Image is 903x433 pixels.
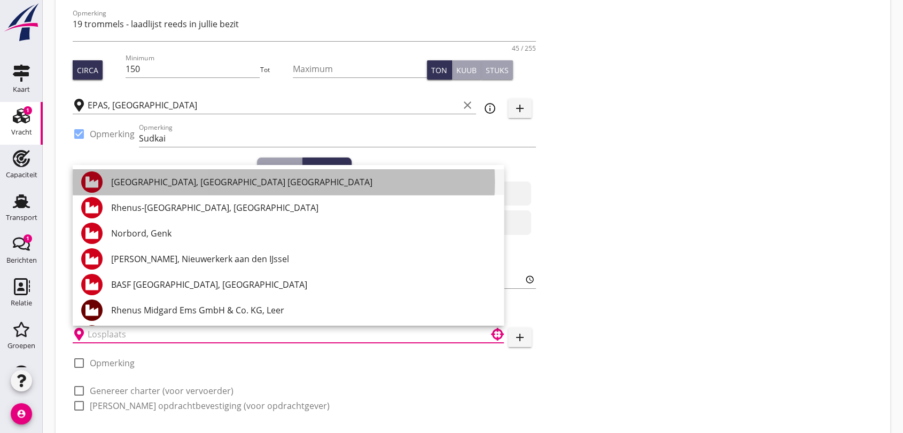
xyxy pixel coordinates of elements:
i: clear [461,99,474,112]
button: Kuub [452,60,481,80]
div: Lossen op [307,162,347,173]
div: Ton [431,65,447,76]
div: Berichten [6,257,37,264]
button: Circa [73,60,103,80]
div: Capaciteit [6,171,37,178]
input: Laadplaats [88,97,459,114]
input: Opmerking [139,130,536,147]
i: account_circle [11,403,32,424]
label: Opmerking [90,129,135,139]
button: Lossen op [302,158,352,177]
label: Opmerking [90,358,135,368]
label: [PERSON_NAME] opdrachtbevestiging (voor opdrachtgever) [90,400,330,411]
input: Minimum [126,60,260,77]
div: Laden op [261,162,298,173]
div: 1 [24,106,32,115]
div: Rhenus Midgard Ems GmbH & Co. KG, Leer [111,304,495,317]
button: Ton [427,60,452,80]
button: Stuks [481,60,513,80]
button: Laden op [257,158,302,177]
div: Stuks [486,65,509,76]
div: 1 [24,234,32,243]
textarea: Opmerking [73,15,536,41]
div: [PERSON_NAME], Nieuwerkerk aan den IJssel [111,253,495,265]
div: Kaart [13,86,30,93]
div: Kuub [456,65,477,76]
label: Genereer charter (voor vervoerder) [90,385,233,396]
div: BASF [GEOGRAPHIC_DATA], [GEOGRAPHIC_DATA] [111,278,495,291]
div: [GEOGRAPHIC_DATA], [GEOGRAPHIC_DATA] [GEOGRAPHIC_DATA] [111,176,495,188]
input: Losplaats [88,326,474,343]
div: Rhenus-[GEOGRAPHIC_DATA], [GEOGRAPHIC_DATA] [111,201,495,214]
div: Relatie [11,300,32,306]
div: Vracht [11,129,32,136]
div: Circa [77,65,98,76]
input: Maximum [293,60,427,77]
div: Transport [6,214,37,221]
img: logo-small.a267ee39.svg [2,3,41,42]
i: info_outline [484,102,496,115]
div: Tot [260,65,292,75]
div: Norbord, Genk [111,227,495,240]
i: add [513,331,526,344]
div: Groepen [7,342,35,349]
div: 45 / 255 [512,45,536,52]
i: add [513,102,526,115]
